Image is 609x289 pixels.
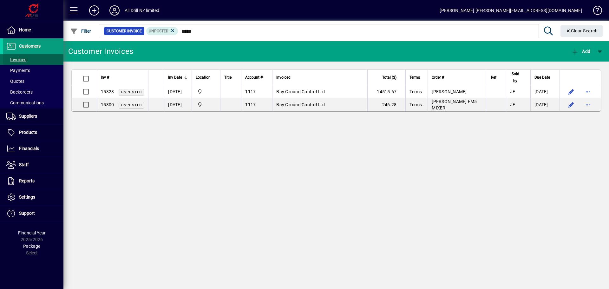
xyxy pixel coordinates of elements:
[19,114,37,119] span: Suppliers
[491,74,502,81] div: Ref
[583,87,593,97] button: More options
[245,74,268,81] div: Account #
[432,74,444,81] span: Order #
[146,27,178,35] mat-chip: Customer Invoice Status: Unposted
[107,28,142,34] span: Customer Invoice
[3,141,63,157] a: Financials
[101,89,114,94] span: 15323
[3,65,63,76] a: Payments
[276,74,291,81] span: Invoiced
[84,5,104,16] button: Add
[121,103,142,107] span: Unposted
[570,46,592,57] button: Add
[566,28,598,33] span: Clear Search
[6,79,24,84] span: Quotes
[104,5,125,16] button: Profile
[6,89,33,95] span: Backorders
[19,43,41,49] span: Customers
[588,1,601,22] a: Knowledge Base
[19,130,37,135] span: Products
[566,100,576,110] button: Edit
[409,89,422,94] span: Terms
[3,76,63,87] a: Quotes
[3,173,63,189] a: Reports
[510,70,521,84] span: Sold by
[566,87,576,97] button: Edit
[510,102,515,107] span: JF
[245,89,256,94] span: 1117
[440,5,582,16] div: [PERSON_NAME] [PERSON_NAME][EMAIL_ADDRESS][DOMAIN_NAME]
[18,230,46,235] span: Financial Year
[3,157,63,173] a: Staff
[196,88,216,95] span: All Drill NZ Limited
[164,98,192,111] td: [DATE]
[6,100,44,105] span: Communications
[432,74,483,81] div: Order #
[560,25,603,37] button: Clear
[491,74,496,81] span: Ref
[510,89,515,94] span: JF
[19,194,35,200] span: Settings
[3,206,63,221] a: Support
[409,102,422,107] span: Terms
[125,5,160,16] div: All Drill NZ limited
[19,162,29,167] span: Staff
[69,25,93,37] button: Filter
[19,146,39,151] span: Financials
[6,57,26,62] span: Invoices
[3,108,63,124] a: Suppliers
[432,99,477,110] span: [PERSON_NAME] FM5 MIXER
[571,49,590,54] span: Add
[164,85,192,98] td: [DATE]
[224,74,237,81] div: Title
[245,74,263,81] span: Account #
[224,74,232,81] span: Title
[367,98,405,111] td: 246.28
[19,27,31,32] span: Home
[6,68,30,73] span: Payments
[3,189,63,205] a: Settings
[3,22,63,38] a: Home
[121,90,142,94] span: Unposted
[19,211,35,216] span: Support
[583,100,593,110] button: More options
[3,125,63,141] a: Products
[3,87,63,97] a: Backorders
[530,85,560,98] td: [DATE]
[101,74,109,81] span: Inv #
[534,74,556,81] div: Due Date
[530,98,560,111] td: [DATE]
[196,101,216,108] span: All Drill NZ Limited
[23,244,40,249] span: Package
[432,89,467,94] span: [PERSON_NAME]
[68,46,133,56] div: Customer Invoices
[245,102,256,107] span: 1117
[168,74,182,81] span: Inv Date
[196,74,216,81] div: Location
[510,70,527,84] div: Sold by
[3,97,63,108] a: Communications
[149,29,168,33] span: Unposted
[3,54,63,65] a: Invoices
[367,85,405,98] td: 14515.67
[101,102,114,107] span: 15300
[101,74,144,81] div: Inv #
[371,74,402,81] div: Total ($)
[168,74,188,81] div: Inv Date
[409,74,420,81] span: Terms
[19,178,35,183] span: Reports
[276,89,325,94] span: Bay Ground Control Ltd
[276,102,325,107] span: Bay Ground Control Ltd
[276,74,363,81] div: Invoiced
[70,29,91,34] span: Filter
[534,74,550,81] span: Due Date
[196,74,211,81] span: Location
[382,74,396,81] span: Total ($)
